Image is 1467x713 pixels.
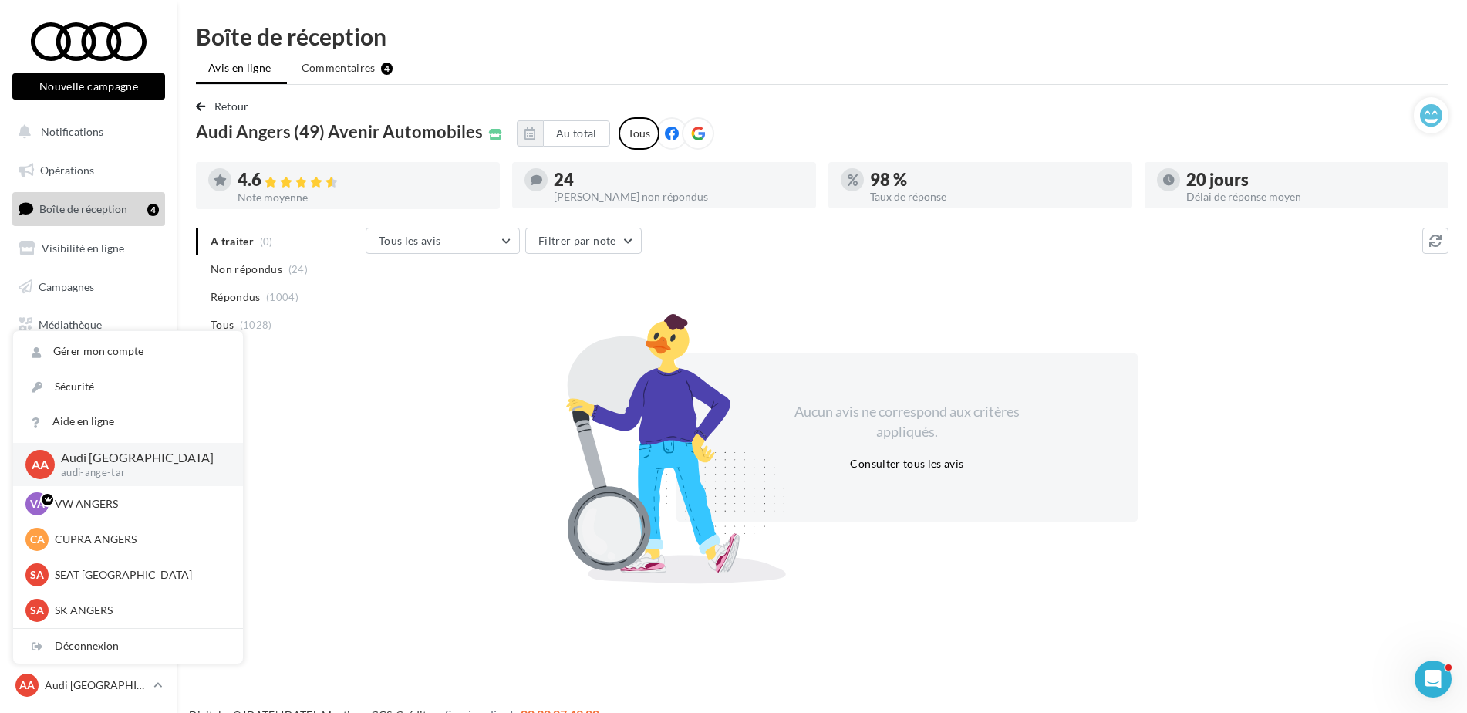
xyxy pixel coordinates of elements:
[41,125,103,138] span: Notifications
[870,171,1120,188] div: 98 %
[9,192,168,225] a: Boîte de réception4
[13,370,243,404] a: Sécurité
[211,262,282,277] span: Non répondus
[302,60,376,76] span: Commentaires
[619,117,659,150] div: Tous
[554,191,804,202] div: [PERSON_NAME] non répondus
[30,532,45,547] span: CA
[211,317,234,333] span: Tous
[196,97,255,116] button: Retour
[211,289,261,305] span: Répondus
[214,100,249,113] span: Retour
[543,120,610,147] button: Au total
[12,671,165,700] a: AA Audi [GEOGRAPHIC_DATA]
[9,232,168,265] a: Visibilité en ligne
[266,291,298,303] span: (1004)
[1186,191,1436,202] div: Délai de réponse moyen
[12,73,165,100] button: Nouvelle campagne
[9,347,168,393] a: PLV et print personnalisable
[774,402,1040,441] div: Aucun avis ne correspond aux critères appliqués.
[9,271,168,303] a: Campagnes
[240,319,272,331] span: (1028)
[55,532,224,547] p: CUPRA ANGERS
[554,171,804,188] div: 24
[30,496,45,512] span: VA
[147,204,159,216] div: 4
[39,202,127,215] span: Boîte de réception
[9,154,168,187] a: Opérations
[55,567,224,583] p: SEAT [GEOGRAPHIC_DATA]
[45,678,147,693] p: Audi [GEOGRAPHIC_DATA]
[13,629,243,664] div: Déconnexion
[55,603,224,618] p: SK ANGERS
[1415,661,1452,698] iframe: Intercom live chat
[13,404,243,439] a: Aide en ligne
[39,318,102,331] span: Médiathèque
[55,496,224,512] p: VW ANGERS
[379,234,441,247] span: Tous les avis
[288,263,308,275] span: (24)
[870,191,1120,202] div: Taux de réponse
[19,678,35,693] span: AA
[61,466,218,480] p: audi-ange-tar
[32,455,49,473] span: AA
[381,63,393,75] div: 4
[525,228,642,254] button: Filtrer par note
[517,120,610,147] button: Au total
[238,171,487,189] div: 4.6
[238,192,487,203] div: Note moyenne
[61,449,218,467] p: Audi [GEOGRAPHIC_DATA]
[196,25,1448,48] div: Boîte de réception
[196,123,483,140] span: Audi Angers (49) Avenir Automobiles
[39,279,94,292] span: Campagnes
[30,567,44,583] span: SA
[366,228,520,254] button: Tous les avis
[9,309,168,341] a: Médiathèque
[1186,171,1436,188] div: 20 jours
[42,242,124,255] span: Visibilité en ligne
[40,164,94,177] span: Opérations
[13,334,243,369] a: Gérer mon compte
[844,454,970,473] button: Consulter tous les avis
[30,603,44,618] span: SA
[9,116,162,148] button: Notifications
